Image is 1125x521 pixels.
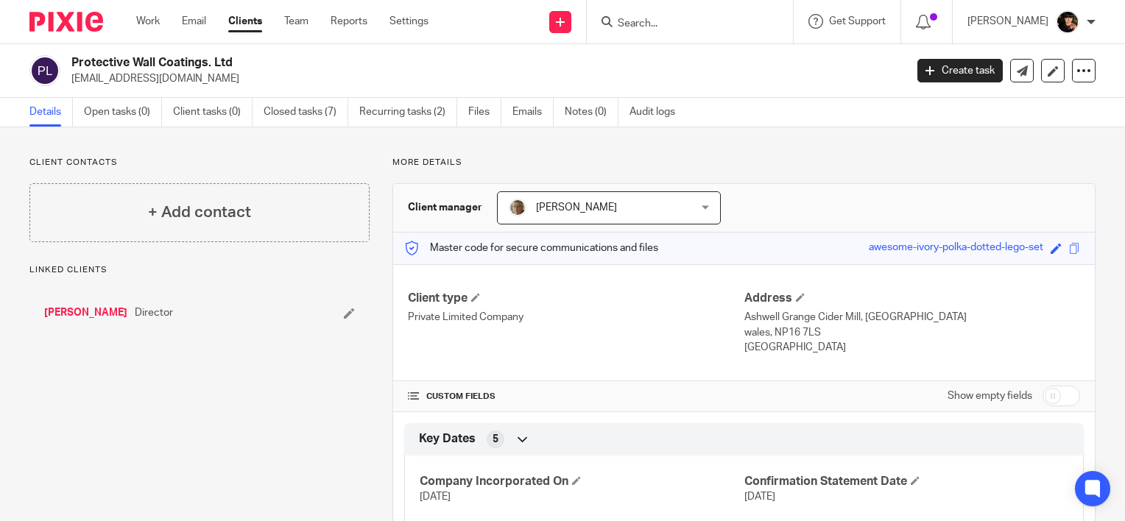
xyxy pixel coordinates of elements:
[84,98,162,127] a: Open tasks (0)
[917,59,1003,82] a: Create task
[509,199,526,216] img: profile%20pic%204.JPG
[468,98,501,127] a: Files
[744,310,1080,325] p: Ashwell Grange Cider Mill, [GEOGRAPHIC_DATA]
[744,474,1068,489] h4: Confirmation Statement Date
[404,241,658,255] p: Master code for secure communications and files
[744,325,1080,340] p: wales, NP16 7LS
[744,291,1080,306] h4: Address
[29,55,60,86] img: svg%3E
[29,12,103,32] img: Pixie
[408,310,744,325] p: Private Limited Company
[71,55,730,71] h2: Protective Wall Coatings. Ltd
[420,492,451,502] span: [DATE]
[408,391,744,403] h4: CUSTOM FIELDS
[1056,10,1079,34] img: 20210723_200136.jpg
[136,14,160,29] a: Work
[228,14,262,29] a: Clients
[829,16,886,26] span: Get Support
[744,492,775,502] span: [DATE]
[616,18,749,31] input: Search
[869,240,1043,257] div: awesome-ivory-polka-dotted-lego-set
[135,305,173,320] span: Director
[44,305,127,320] a: [PERSON_NAME]
[331,14,367,29] a: Reports
[744,340,1080,355] p: [GEOGRAPHIC_DATA]
[389,14,429,29] a: Settings
[493,432,498,447] span: 5
[420,474,744,489] h4: Company Incorporated On
[565,98,618,127] a: Notes (0)
[148,201,251,224] h4: + Add contact
[948,389,1032,403] label: Show empty fields
[419,431,476,447] span: Key Dates
[182,14,206,29] a: Email
[29,264,370,276] p: Linked clients
[408,200,482,215] h3: Client manager
[359,98,457,127] a: Recurring tasks (2)
[29,98,73,127] a: Details
[629,98,686,127] a: Audit logs
[264,98,348,127] a: Closed tasks (7)
[408,291,744,306] h4: Client type
[284,14,308,29] a: Team
[512,98,554,127] a: Emails
[392,157,1096,169] p: More details
[967,14,1048,29] p: [PERSON_NAME]
[29,157,370,169] p: Client contacts
[71,71,895,86] p: [EMAIL_ADDRESS][DOMAIN_NAME]
[536,202,617,213] span: [PERSON_NAME]
[173,98,253,127] a: Client tasks (0)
